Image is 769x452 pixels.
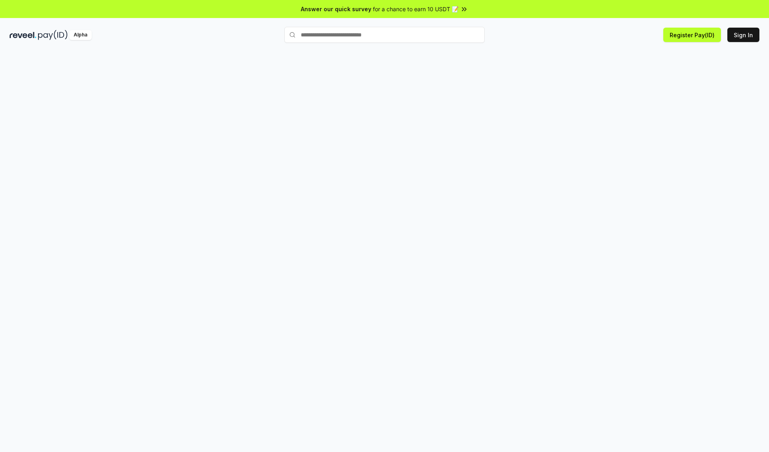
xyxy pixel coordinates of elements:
img: pay_id [38,30,68,40]
span: for a chance to earn 10 USDT 📝 [373,5,459,13]
button: Sign In [727,28,759,42]
button: Register Pay(ID) [663,28,721,42]
span: Answer our quick survey [301,5,371,13]
div: Alpha [69,30,92,40]
img: reveel_dark [10,30,36,40]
